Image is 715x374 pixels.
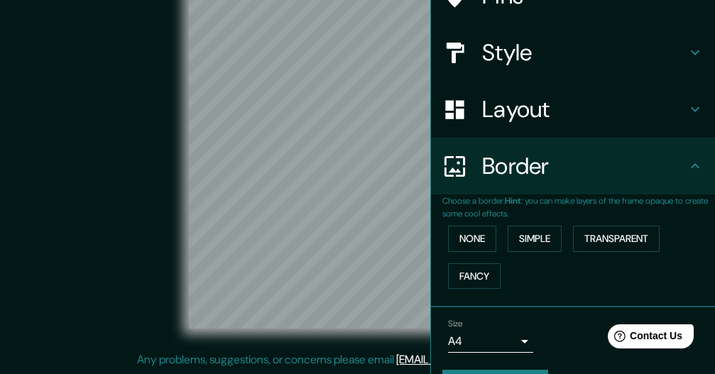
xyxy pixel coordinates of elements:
[431,81,715,138] div: Layout
[482,38,687,67] h4: Style
[396,352,572,367] a: [EMAIL_ADDRESS][DOMAIN_NAME]
[442,194,715,220] p: Choose a border. : you can make layers of the frame opaque to create some cool effects.
[589,319,699,358] iframe: Help widget launcher
[482,95,687,123] h4: Layout
[448,263,501,290] button: Fancy
[508,226,562,252] button: Simple
[448,330,533,353] div: A4
[448,318,463,330] label: Size
[482,152,687,180] h4: Border
[431,138,715,194] div: Border
[431,24,715,81] div: Style
[505,195,521,207] b: Hint
[573,226,660,252] button: Transparent
[137,351,574,368] p: Any problems, suggestions, or concerns please email .
[448,226,496,252] button: None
